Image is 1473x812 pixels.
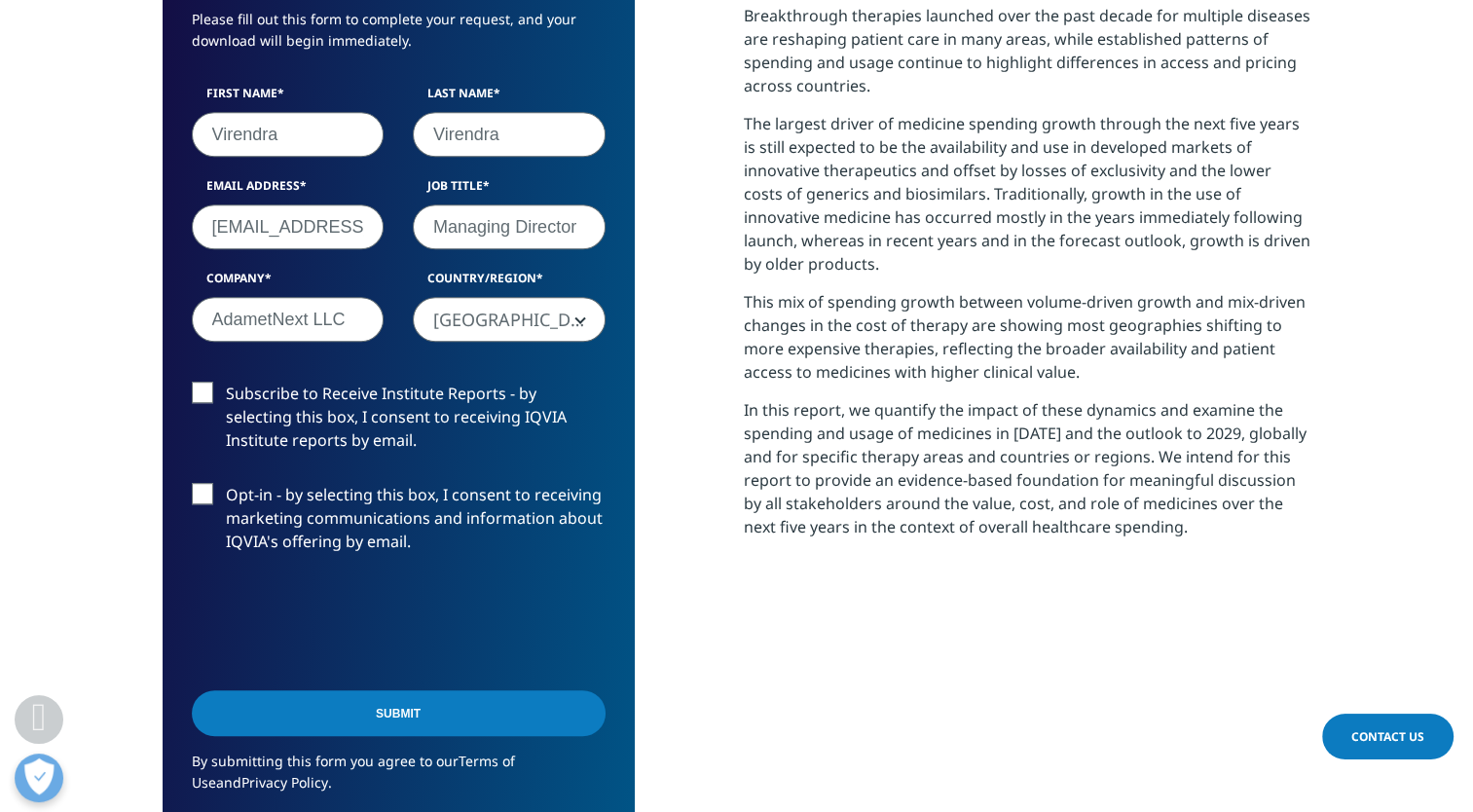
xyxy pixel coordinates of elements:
input: Submit [192,690,606,736]
p: In this report, we quantify the impact of these dynamics and examine the spending and usage of me... [744,398,1311,553]
label: Job Title [413,177,606,204]
span: Contact Us [1351,728,1424,745]
a: Contact Us [1322,714,1454,759]
label: Subscribe to Receive Institute Reports - by selecting this box, I consent to receiving IQVIA Inst... [192,382,606,462]
iframe: reCAPTCHA [192,584,488,660]
p: Please fill out this form to complete your request, and your download will begin immediately. [192,9,606,66]
label: Country/Region [413,270,606,297]
label: First Name [192,85,385,112]
label: Email Address [192,177,385,204]
button: Open Preferences [15,754,63,802]
label: Last Name [413,85,606,112]
p: By submitting this form you agree to our and . [192,751,606,808]
p: The largest driver of medicine spending growth through the next five years is still expected to b... [744,112,1311,290]
p: Breakthrough therapies launched over the past decade for multiple diseases are reshaping patient ... [744,4,1311,112]
span: United States [414,298,605,343]
label: Company [192,270,385,297]
span: United States [413,297,606,342]
a: Privacy Policy [241,773,328,792]
p: This mix of spending growth between volume-driven growth and mix-driven changes in the cost of th... [744,290,1311,398]
label: Opt-in - by selecting this box, I consent to receiving marketing communications and information a... [192,483,606,564]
